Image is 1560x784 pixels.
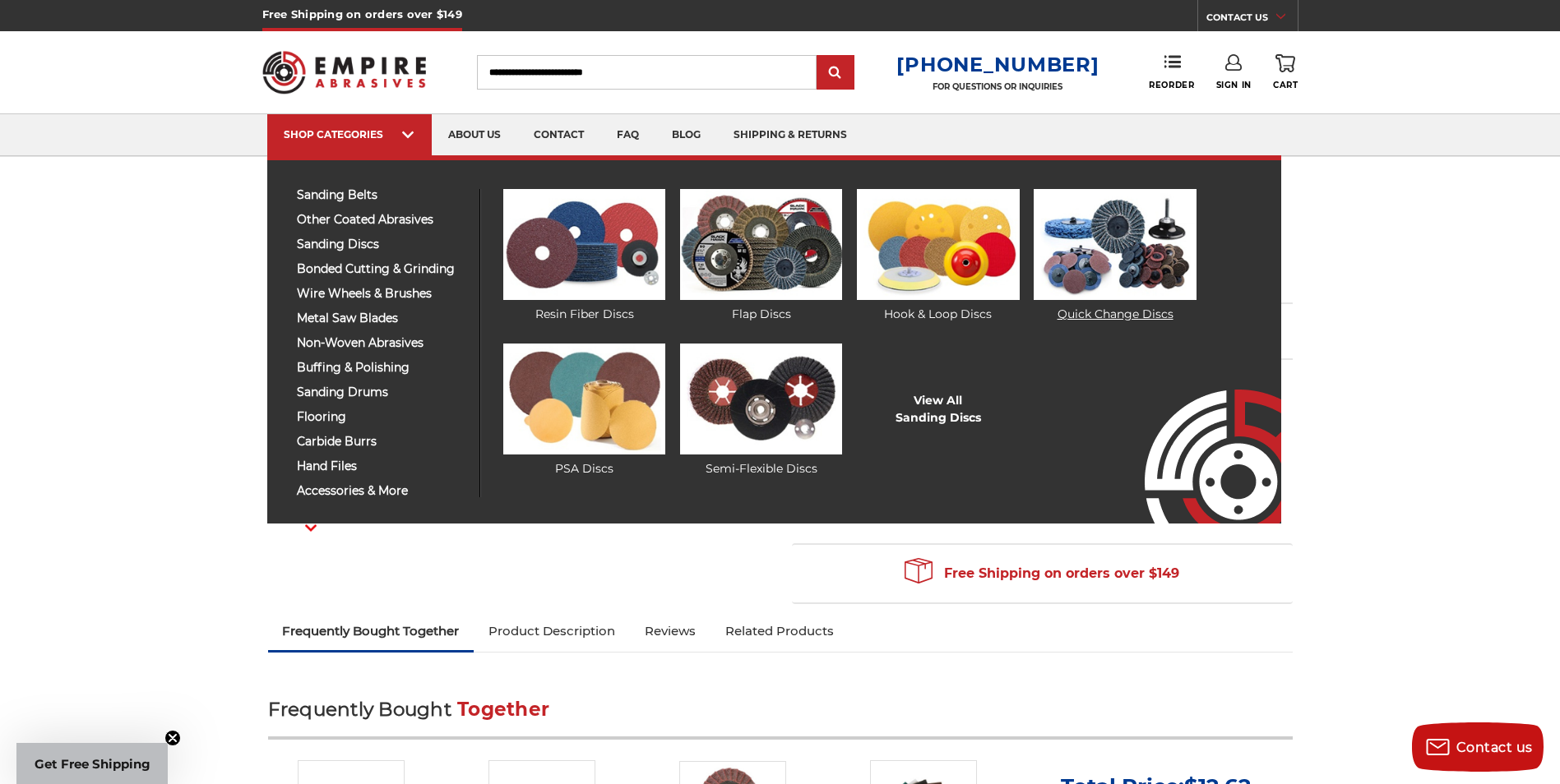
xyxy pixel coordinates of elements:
[297,460,467,473] span: hand files
[457,698,549,721] span: Together
[297,238,467,251] span: sanding discs
[474,613,630,649] a: Product Description
[503,189,665,323] a: Resin Fiber Discs
[600,114,655,156] a: faq
[164,730,181,746] button: Close teaser
[297,411,467,423] span: flooring
[503,344,665,477] a: PSA Discs
[717,114,863,156] a: shipping & returns
[503,189,665,300] img: Resin Fiber Discs
[16,743,168,784] div: Get Free ShippingClose teaser
[630,613,711,649] a: Reviews
[297,362,467,374] span: buffing & polishing
[680,344,842,454] img: Semi-Flexible Discs
[1273,80,1298,90] span: Cart
[680,344,842,477] a: Semi-Flexible Discs
[297,436,467,448] span: carbide burrs
[35,756,150,772] span: Get Free Shipping
[857,189,1019,300] img: Hook & Loop Discs
[297,485,467,497] span: accessories & more
[297,214,467,226] span: other coated abrasives
[1206,8,1298,31] a: CONTACT US
[1273,54,1298,90] a: Cart
[819,57,852,90] input: Submit
[1456,740,1533,755] span: Contact us
[297,312,467,325] span: metal saw blades
[297,386,467,399] span: sanding drums
[896,81,1099,92] p: FOR QUESTIONS OR INQUIRIES
[680,189,842,323] a: Flap Discs
[655,114,717,156] a: blog
[857,189,1019,323] a: Hook & Loop Discs
[1149,54,1194,90] a: Reorder
[297,337,467,349] span: non-woven abrasives
[268,613,474,649] a: Frequently Bought Together
[1034,189,1196,300] img: Quick Change Discs
[291,510,331,546] button: Next
[268,698,451,721] span: Frequently Bought
[711,613,849,649] a: Related Products
[284,128,415,141] div: SHOP CATEGORIES
[896,392,981,427] a: View AllSanding Discs
[1034,189,1196,323] a: Quick Change Discs
[1216,80,1252,90] span: Sign In
[1149,80,1194,90] span: Reorder
[517,114,600,156] a: contact
[680,189,842,300] img: Flap Discs
[1115,341,1281,523] img: Empire Abrasives Logo Image
[905,557,1179,590] span: Free Shipping on orders over $149
[297,189,467,201] span: sanding belts
[262,40,427,104] img: Empire Abrasives
[297,263,467,275] span: bonded cutting & grinding
[896,53,1099,76] a: [PHONE_NUMBER]
[503,344,665,454] img: PSA Discs
[432,114,517,156] a: about us
[1412,722,1544,772] button: Contact us
[297,288,467,300] span: wire wheels & brushes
